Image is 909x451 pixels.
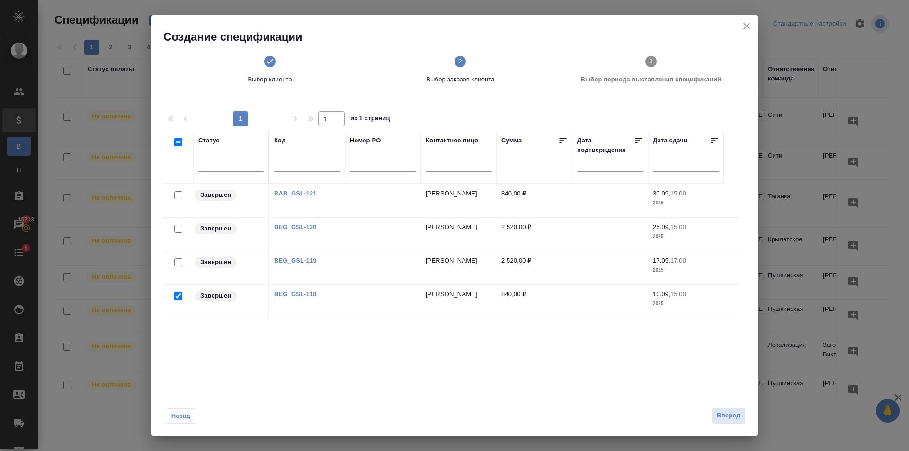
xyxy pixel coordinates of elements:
[200,224,231,233] p: Завершен
[421,285,497,318] td: [PERSON_NAME]
[421,184,497,217] td: [PERSON_NAME]
[163,29,757,44] h2: Создание спецификации
[459,58,462,65] text: 2
[426,136,478,145] div: Контактное лицо
[560,75,742,84] span: Выбор периода выставления спецификаций
[274,223,317,230] a: BEG_GSL-120
[653,190,670,197] p: 30.09,
[350,113,390,126] span: из 1 страниц
[653,291,670,298] p: 10.09,
[653,223,670,230] p: 25.09,
[653,257,670,264] p: 17.09,
[740,19,754,33] button: close
[369,75,552,84] span: Выбор заказов клиента
[421,251,497,284] td: [PERSON_NAME]
[653,136,687,148] div: Дата сдачи
[501,136,522,148] div: Сумма
[421,218,497,251] td: [PERSON_NAME]
[717,410,740,421] span: Вперед
[653,265,719,275] p: 2025
[274,257,317,264] a: BEG_GSL-119
[166,408,196,424] button: Назад
[200,257,231,267] p: Завершен
[670,223,686,230] p: 15:00
[670,257,686,264] p: 17:00
[653,198,719,208] p: 2025
[653,232,719,241] p: 2025
[200,291,231,301] p: Завершен
[649,58,652,65] text: 3
[274,291,317,298] a: BEG_GSL-118
[178,75,361,84] span: Выбор клиента
[712,407,746,424] button: Вперед
[350,136,381,145] div: Номер PO
[274,136,285,145] div: Код
[274,190,317,197] a: BAB_GSL-121
[653,299,719,309] p: 2025
[577,136,634,155] div: Дата подтверждения
[670,190,686,197] p: 15:00
[171,411,191,421] span: Назад
[670,291,686,298] p: 15:00
[497,218,572,251] td: 2 520,00 ₽
[198,136,220,145] div: Статус
[200,190,231,200] p: Завершен
[497,251,572,284] td: 2 520,00 ₽
[497,285,572,318] td: 840,00 ₽
[497,184,572,217] td: 840,00 ₽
